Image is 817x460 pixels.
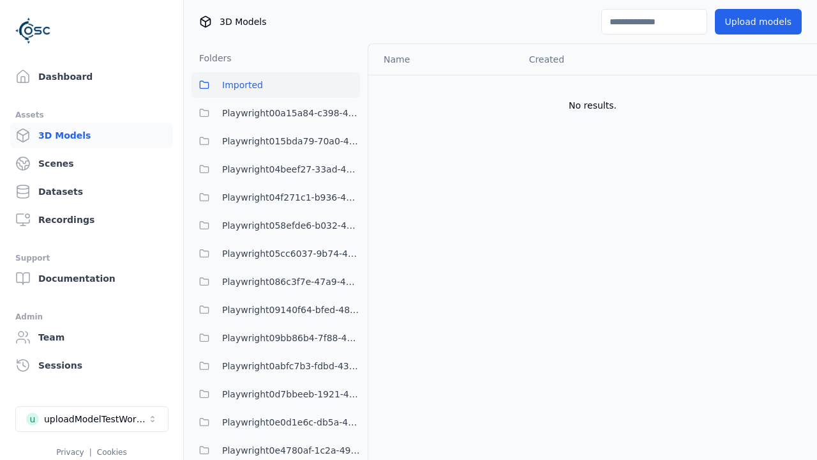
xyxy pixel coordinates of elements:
[191,213,360,238] button: Playwright058efde6-b032-4363-91b7-49175d678812
[10,151,173,176] a: Scenes
[191,157,360,182] button: Playwright04beef27-33ad-4b39-a7ba-e3ff045e7193
[368,75,817,136] td: No results.
[191,52,232,65] h3: Folders
[56,448,84,457] a: Privacy
[26,413,39,425] div: u
[222,246,360,261] span: Playwright05cc6037-9b74-4704-86c6-3ffabbdece83
[191,241,360,266] button: Playwright05cc6037-9b74-4704-86c6-3ffabbdece83
[97,448,127,457] a: Cookies
[222,77,263,93] span: Imported
[15,406,169,432] button: Select a workspace
[222,358,360,374] span: Playwright0abfc7b3-fdbd-438a-9097-bdc709c88d01
[715,9,802,34] button: Upload models
[222,443,360,458] span: Playwright0e4780af-1c2a-492e-901c-6880da17528a
[191,381,360,407] button: Playwright0d7bbeeb-1921-41c6-b931-af810e4ce19a
[191,410,360,435] button: Playwright0e0d1e6c-db5a-4244-b424-632341d2c1b4
[222,218,360,233] span: Playwright058efde6-b032-4363-91b7-49175d678812
[15,107,168,123] div: Assets
[222,302,360,318] span: Playwright09140f64-bfed-4894-9ae1-f5b1e6c36039
[368,44,519,75] th: Name
[191,325,360,351] button: Playwright09bb86b4-7f88-4a8f-8ea8-a4c9412c995e
[191,353,360,379] button: Playwright0abfc7b3-fdbd-438a-9097-bdc709c88d01
[222,134,360,149] span: Playwright015bda79-70a0-409c-99cb-1511bab16c94
[191,100,360,126] button: Playwright00a15a84-c398-4ef4-9da8-38c036397b1e
[191,185,360,210] button: Playwright04f271c1-b936-458c-b5f6-36ca6337f11a
[191,269,360,295] button: Playwright086c3f7e-47a9-4b40-930e-6daa73f464cc
[222,274,360,289] span: Playwright086c3f7e-47a9-4b40-930e-6daa73f464cc
[191,297,360,323] button: Playwright09140f64-bfed-4894-9ae1-f5b1e6c36039
[519,44,673,75] th: Created
[222,330,360,346] span: Playwright09bb86b4-7f88-4a8f-8ea8-a4c9412c995e
[15,250,168,266] div: Support
[222,162,360,177] span: Playwright04beef27-33ad-4b39-a7ba-e3ff045e7193
[222,387,360,402] span: Playwright0d7bbeeb-1921-41c6-b931-af810e4ce19a
[15,13,51,49] img: Logo
[89,448,92,457] span: |
[10,353,173,378] a: Sessions
[220,15,266,28] span: 3D Models
[44,413,147,425] div: uploadModelTestWorkspace
[10,266,173,291] a: Documentation
[191,128,360,154] button: Playwright015bda79-70a0-409c-99cb-1511bab16c94
[10,179,173,204] a: Datasets
[191,72,360,98] button: Imported
[10,123,173,148] a: 3D Models
[222,105,360,121] span: Playwright00a15a84-c398-4ef4-9da8-38c036397b1e
[10,325,173,350] a: Team
[222,415,360,430] span: Playwright0e0d1e6c-db5a-4244-b424-632341d2c1b4
[10,207,173,233] a: Recordings
[222,190,360,205] span: Playwright04f271c1-b936-458c-b5f6-36ca6337f11a
[15,309,168,325] div: Admin
[10,64,173,89] a: Dashboard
